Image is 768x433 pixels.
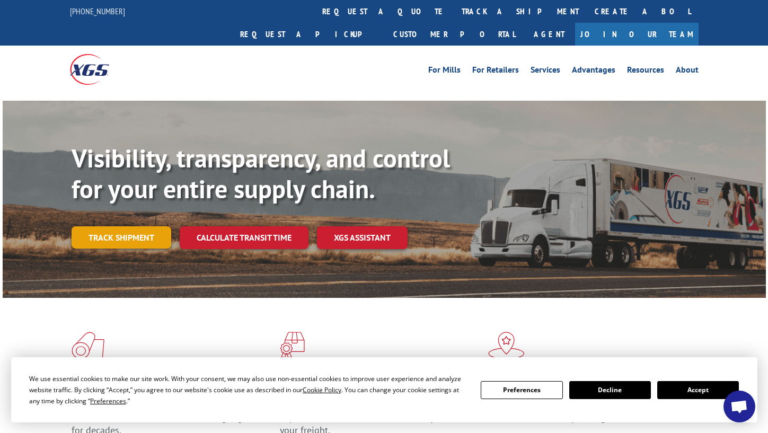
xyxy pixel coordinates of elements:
a: XGS ASSISTANT [317,226,408,249]
a: Calculate transit time [180,226,308,249]
a: Track shipment [72,226,171,249]
a: Join Our Team [575,23,699,46]
span: Cookie Policy [303,385,341,394]
button: Accept [657,381,739,399]
a: Services [531,66,560,77]
button: Preferences [481,381,562,399]
a: For Retailers [472,66,519,77]
img: xgs-icon-focused-on-flooring-red [280,332,305,359]
div: We use essential cookies to make our site work. With your consent, we may also use non-essential ... [29,373,468,407]
b: Visibility, transparency, and control for your entire supply chain. [72,142,450,205]
a: About [676,66,699,77]
a: Resources [627,66,664,77]
a: Advantages [572,66,615,77]
a: Customer Portal [385,23,523,46]
a: [PHONE_NUMBER] [70,6,125,16]
span: Preferences [90,396,126,405]
div: Cookie Consent Prompt [11,357,757,422]
img: xgs-icon-total-supply-chain-intelligence-red [72,332,104,359]
a: Agent [523,23,575,46]
a: For Mills [428,66,461,77]
button: Decline [569,381,651,399]
div: Open chat [723,391,755,422]
a: Request a pickup [232,23,385,46]
img: xgs-icon-flagship-distribution-model-red [488,332,525,359]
